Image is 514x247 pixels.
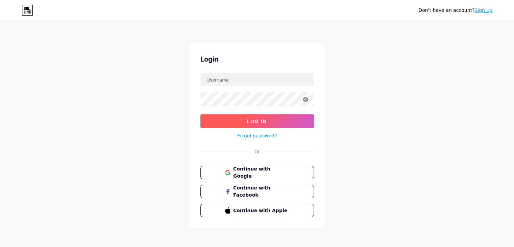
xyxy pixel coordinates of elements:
[200,114,314,128] button: Log In
[200,166,314,179] button: Continue with Google
[201,73,314,86] input: Username
[233,207,289,214] span: Continue with Apple
[247,118,267,124] span: Log In
[254,148,260,155] div: Or
[418,7,492,14] div: Don't have an account?
[474,7,492,13] a: Sign up
[237,132,277,139] a: Forgot password?
[200,54,314,64] div: Login
[233,165,289,180] span: Continue with Google
[233,184,289,199] span: Continue with Facebook
[200,204,314,217] button: Continue with Apple
[200,185,314,198] button: Continue with Facebook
